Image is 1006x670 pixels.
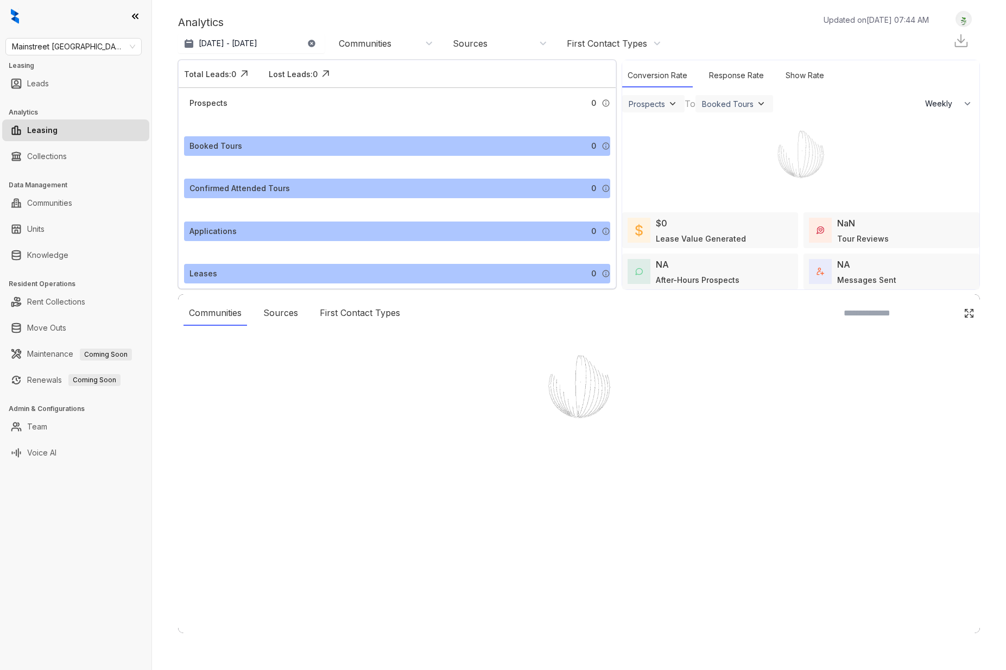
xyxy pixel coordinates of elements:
span: 0 [591,97,596,109]
button: [DATE] - [DATE] [178,34,325,53]
a: Rent Collections [27,291,85,313]
li: Rent Collections [2,291,149,313]
div: $0 [656,217,667,230]
li: Units [2,218,149,240]
img: ViewFilterArrow [667,98,678,109]
a: RenewalsComing Soon [27,369,121,391]
span: 0 [591,268,596,280]
img: Info [602,99,610,108]
div: Sources [258,301,303,326]
div: First Contact Types [314,301,406,326]
div: To [685,97,695,110]
div: First Contact Types [567,37,647,49]
div: Lease Value Generated [656,233,746,244]
img: Click Icon [318,66,334,82]
div: After-Hours Prospects [656,274,739,286]
img: Download [953,33,969,49]
div: Response Rate [704,64,769,87]
div: Messages Sent [837,274,896,286]
button: Weekly [919,94,979,113]
span: Coming Soon [80,349,132,361]
a: Leasing [27,119,58,141]
img: TourReviews [817,226,824,234]
img: UserAvatar [956,14,971,25]
span: 0 [591,225,596,237]
div: Total Leads: 0 [184,68,236,80]
img: Click Icon [964,308,975,319]
a: Voice AI [27,442,56,464]
li: Knowledge [2,244,149,266]
li: Renewals [2,369,149,391]
a: Collections [27,146,67,167]
div: Tour Reviews [837,233,889,244]
li: Team [2,416,149,438]
div: Booked Tours [702,99,754,109]
li: Voice AI [2,442,149,464]
div: NA [837,258,850,271]
li: Communities [2,192,149,214]
img: Info [602,227,610,236]
img: logo [11,9,19,24]
div: Communities [184,301,247,326]
div: Booked Tours [189,140,242,152]
a: Leads [27,73,49,94]
div: Show Rate [780,64,830,87]
p: Analytics [178,14,224,30]
h3: Resident Operations [9,279,151,289]
img: AfterHoursConversations [635,268,643,276]
img: Loader [525,332,634,441]
span: Mainstreet Canada [12,39,135,55]
div: Communities [339,37,391,49]
img: TotalFum [817,268,824,275]
li: Collections [2,146,149,167]
h3: Analytics [9,108,151,117]
span: 0 [591,182,596,194]
div: NA [656,258,669,271]
img: Info [602,142,610,150]
img: Info [602,269,610,278]
p: [DATE] - [DATE] [199,38,257,49]
a: Units [27,218,45,240]
div: Confirmed Attended Tours [189,182,290,194]
li: Leasing [2,119,149,141]
li: Leads [2,73,149,94]
img: ViewFilterArrow [756,98,767,109]
img: Click Icon [236,66,252,82]
span: Weekly [925,98,958,109]
span: 0 [591,140,596,152]
div: Sources [453,37,488,49]
li: Move Outs [2,317,149,339]
a: Team [27,416,47,438]
div: Prospects [189,97,227,109]
div: Prospects [629,99,665,109]
img: Info [602,184,610,193]
div: Leases [189,268,217,280]
a: Knowledge [27,244,68,266]
span: Coming Soon [68,374,121,386]
div: Applications [189,225,237,237]
img: SearchIcon [941,308,950,318]
div: Conversion Rate [622,64,693,87]
h3: Admin & Configurations [9,404,151,414]
a: Move Outs [27,317,66,339]
li: Maintenance [2,343,149,365]
img: Loader [760,113,842,195]
div: Loading... [560,441,598,452]
h3: Data Management [9,180,151,190]
a: Communities [27,192,72,214]
div: Lost Leads: 0 [269,68,318,80]
img: LeaseValue [635,224,643,237]
h3: Leasing [9,61,151,71]
p: Updated on [DATE] 07:44 AM [824,14,929,26]
div: NaN [837,217,855,230]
